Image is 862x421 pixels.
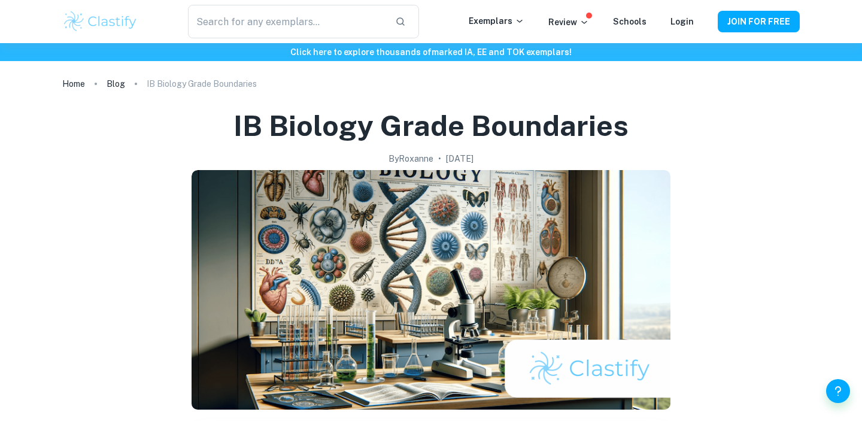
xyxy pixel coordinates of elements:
h2: By Roxanne [388,152,433,165]
input: Search for any exemplars... [188,5,386,38]
h2: [DATE] [446,152,474,165]
button: Help and Feedback [826,379,850,403]
a: Login [670,17,694,26]
a: Home [62,75,85,92]
p: IB Biology Grade Boundaries [147,77,257,90]
h1: IB Biology Grade Boundaries [233,107,629,145]
h6: Click here to explore thousands of marked IA, EE and TOK exemplars ! [2,46,860,59]
img: Clastify logo [62,10,138,34]
p: • [438,152,441,165]
p: Review [548,16,589,29]
p: Exemplars [469,14,524,28]
a: Blog [107,75,125,92]
a: Schools [613,17,646,26]
img: IB Biology Grade Boundaries cover image [192,170,670,410]
button: JOIN FOR FREE [718,11,800,32]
